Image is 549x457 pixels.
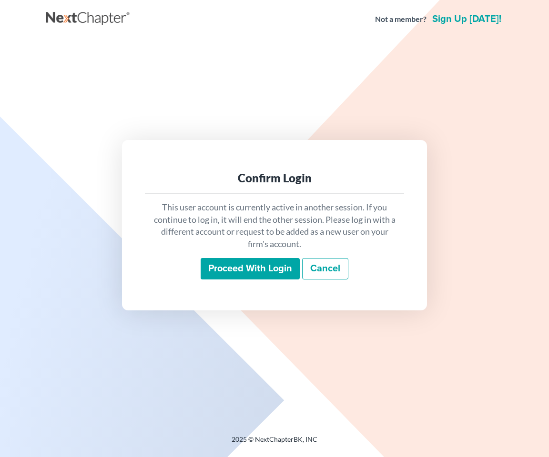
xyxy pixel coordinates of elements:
a: Cancel [302,258,348,280]
a: Sign up [DATE]! [430,14,503,24]
div: Confirm Login [152,170,396,186]
p: This user account is currently active in another session. If you continue to log in, it will end ... [152,201,396,250]
div: 2025 © NextChapterBK, INC [46,435,503,452]
strong: Not a member? [375,14,427,25]
input: Proceed with login [201,258,300,280]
